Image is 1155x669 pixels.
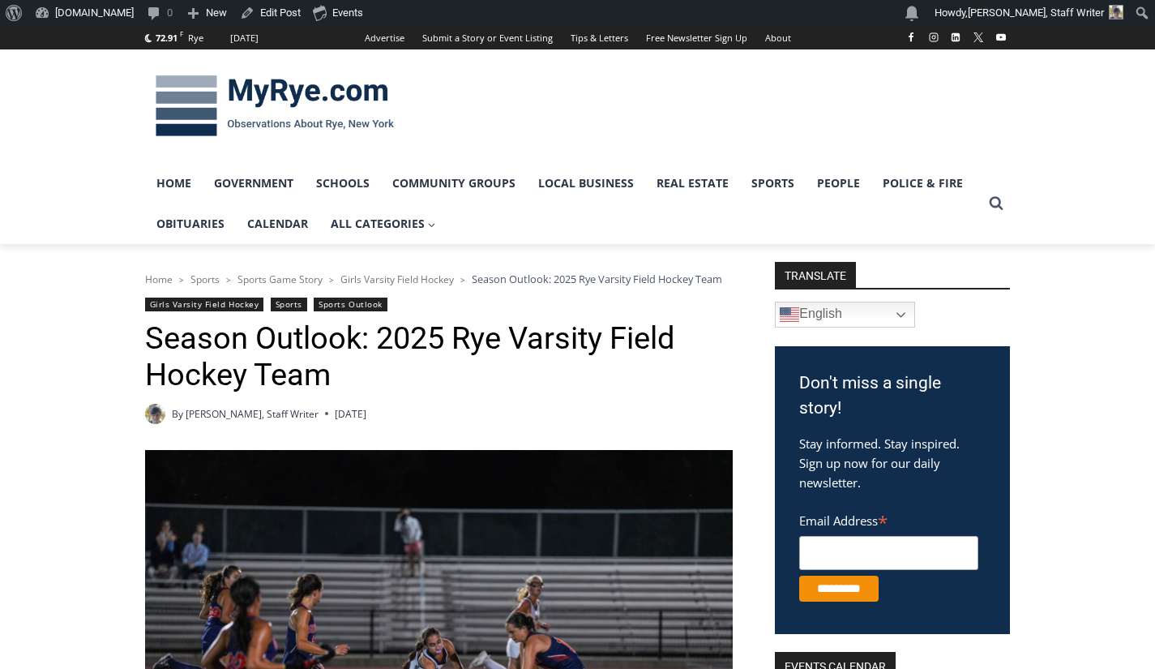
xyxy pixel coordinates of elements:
[145,272,173,286] a: Home
[319,204,447,244] a: All Categories
[1109,5,1123,19] img: (PHOTO: MyRye.com 2024 Head Intern, Editor and now Staff Writer Charlie Morris. Contributed.)Char...
[271,298,307,311] a: Sports
[145,404,165,424] a: Author image
[924,28,943,47] a: Instagram
[145,404,165,424] img: (PHOTO: MyRye.com 2024 Head Intern, Editor and now Staff Writer Charlie Morris. Contributed.)Char...
[190,272,220,286] a: Sports
[226,274,231,285] span: >
[203,163,305,204] a: Government
[230,31,259,45] div: [DATE]
[180,29,183,38] span: F
[145,271,733,287] nav: Breadcrumbs
[775,302,915,328] a: English
[236,204,319,244] a: Calendar
[969,28,988,47] a: X
[186,407,319,421] a: [PERSON_NAME], Staff Writer
[172,406,183,422] span: By
[145,204,236,244] a: Obituaries
[179,274,184,285] span: >
[335,406,366,422] time: [DATE]
[982,189,1011,218] button: View Search Form
[381,163,527,204] a: Community Groups
[946,28,965,47] a: Linkedin
[562,26,637,49] a: Tips & Letters
[775,262,856,288] strong: TRANSLATE
[637,26,756,49] a: Free Newsletter Sign Up
[871,163,974,204] a: Police & Fire
[806,163,871,204] a: People
[145,163,982,245] nav: Primary Navigation
[145,163,203,204] a: Home
[356,26,800,49] nav: Secondary Navigation
[331,215,436,233] span: All Categories
[460,274,465,285] span: >
[237,272,323,286] a: Sports Game Story
[780,305,799,324] img: en
[145,64,404,148] img: MyRye.com
[340,272,454,286] a: Girls Varsity Field Hockey
[356,26,413,49] a: Advertise
[991,28,1011,47] a: YouTube
[799,371,986,422] h3: Don't miss a single story!
[799,434,986,492] p: Stay informed. Stay inspired. Sign up now for our daily newsletter.
[156,32,178,44] span: 72.91
[145,298,264,311] a: Girls Varsity Field Hockey
[188,31,203,45] div: Rye
[472,272,722,286] span: Season Outlook: 2025 Rye Varsity Field Hockey Team
[305,163,381,204] a: Schools
[968,6,1104,19] span: [PERSON_NAME], Staff Writer
[145,320,733,394] h1: Season Outlook: 2025 Rye Varsity Field Hockey Team
[901,28,921,47] a: Facebook
[329,274,334,285] span: >
[645,163,740,204] a: Real Estate
[527,163,645,204] a: Local Business
[756,26,800,49] a: About
[740,163,806,204] a: Sports
[413,26,562,49] a: Submit a Story or Event Listing
[314,298,387,311] a: Sports Outlook
[799,504,978,534] label: Email Address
